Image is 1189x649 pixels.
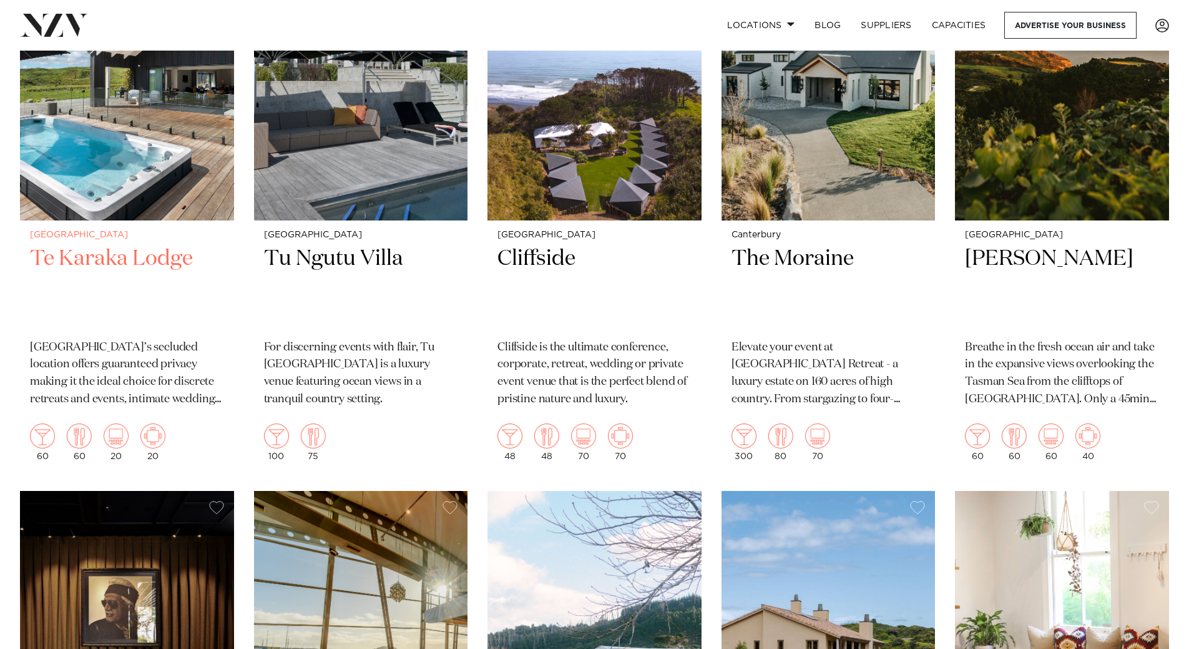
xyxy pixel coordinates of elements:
div: 300 [732,424,756,461]
div: 70 [571,424,596,461]
small: [GEOGRAPHIC_DATA] [497,230,692,240]
div: 60 [30,424,55,461]
img: dining.png [67,424,92,448]
div: 40 [1075,424,1100,461]
img: dining.png [301,424,326,448]
p: Cliffside is the ultimate conference, corporate, retreat, wedding or private event venue that is ... [497,339,692,409]
div: 60 [965,424,990,461]
img: dining.png [1002,424,1027,448]
img: cocktail.png [264,424,289,448]
a: SUPPLIERS [851,12,921,39]
img: cocktail.png [732,424,756,448]
small: [GEOGRAPHIC_DATA] [965,230,1159,240]
small: [GEOGRAPHIC_DATA] [30,230,224,240]
div: 48 [534,424,559,461]
img: theatre.png [571,424,596,448]
div: 70 [608,424,633,461]
img: meeting.png [140,424,165,448]
img: dining.png [534,424,559,448]
a: Locations [717,12,805,39]
img: cocktail.png [965,424,990,448]
div: 20 [140,424,165,461]
img: cocktail.png [497,424,522,448]
p: Elevate your event at [GEOGRAPHIC_DATA] Retreat - a luxury estate on 160 acres of high country. F... [732,339,926,409]
a: Capacities [922,12,996,39]
h2: Te Karaka Lodge [30,245,224,329]
small: [GEOGRAPHIC_DATA] [264,230,458,240]
div: 60 [1002,424,1027,461]
p: For discerning events with flair, Tu [GEOGRAPHIC_DATA] is a luxury venue featuring ocean views in... [264,339,458,409]
img: meeting.png [608,424,633,448]
h2: The Moraine [732,245,926,329]
h2: Tu Ngutu Villa [264,245,458,329]
img: cocktail.png [30,424,55,448]
div: 70 [805,424,830,461]
div: 100 [264,424,289,461]
a: Advertise your business [1004,12,1137,39]
img: nzv-logo.png [20,14,88,36]
img: theatre.png [805,424,830,448]
img: dining.png [768,424,793,448]
img: theatre.png [104,424,129,448]
img: theatre.png [1039,424,1064,448]
img: meeting.png [1075,424,1100,448]
div: 60 [67,424,92,461]
small: Canterbury [732,230,926,240]
div: 48 [497,424,522,461]
div: 80 [768,424,793,461]
p: Breathe in the fresh ocean air and take in the expansive views overlooking the Tasman Sea from th... [965,339,1159,409]
div: 60 [1039,424,1064,461]
h2: [PERSON_NAME] [965,245,1159,329]
a: BLOG [805,12,851,39]
h2: Cliffside [497,245,692,329]
div: 20 [104,424,129,461]
div: 75 [301,424,326,461]
p: [GEOGRAPHIC_DATA]’s secluded location offers guaranteed privacy making it the ideal choice for di... [30,339,224,409]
